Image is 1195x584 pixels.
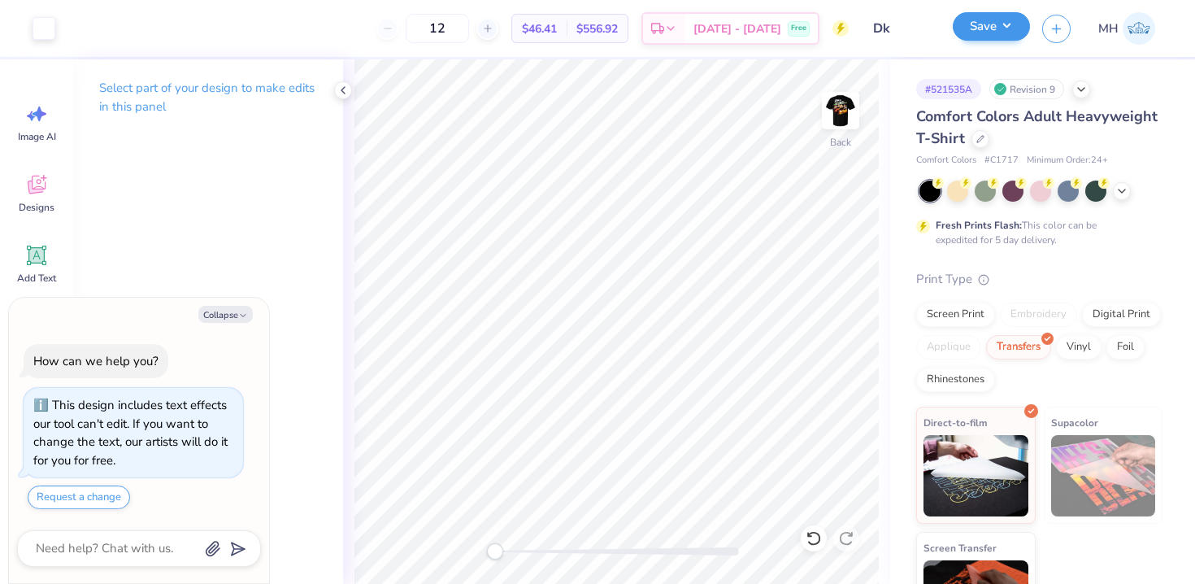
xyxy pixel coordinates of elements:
img: Direct-to-film [923,435,1028,516]
div: This design includes text effects our tool can't edit. If you want to change the text, our artist... [33,397,228,469]
span: MH [1098,20,1119,38]
div: Rhinestones [916,368,995,392]
span: Free [791,23,806,34]
div: Foil [1106,335,1145,360]
span: # C1717 [984,154,1019,168]
div: Digital Print [1082,303,1161,327]
p: Select part of your design to make edits in this panel [99,79,317,116]
div: # 521535A [916,79,981,99]
img: Supacolor [1051,435,1156,516]
button: Request a change [28,486,130,509]
a: MH [1091,12,1162,45]
span: Comfort Colors Adult Heavyweight T-Shirt [916,107,1158,148]
span: Screen Transfer [923,539,997,556]
span: Direct-to-film [923,414,988,431]
span: Add Text [17,272,56,285]
input: – – [406,14,469,43]
span: $46.41 [522,20,557,37]
div: Transfers [986,335,1051,360]
div: Vinyl [1056,335,1102,360]
span: $556.92 [576,20,618,37]
button: Collapse [198,306,253,323]
div: Screen Print [916,303,995,327]
button: Save [953,12,1030,41]
div: Accessibility label [487,543,503,560]
strong: Fresh Prints Flash: [936,219,1022,232]
div: Revision 9 [989,79,1064,99]
span: Supacolor [1051,414,1098,431]
div: How can we help you? [33,353,159,369]
div: This color can be expedited for 5 day delivery. [936,218,1136,247]
span: Image AI [18,130,56,143]
span: Comfort Colors [916,154,976,168]
img: Mitra Hegde [1123,12,1155,45]
span: Minimum Order: 24 + [1027,154,1108,168]
div: Back [830,135,851,150]
span: Designs [19,201,54,214]
div: Embroidery [1000,303,1077,327]
input: Untitled Design [861,12,941,45]
div: Print Type [916,270,1162,289]
span: [DATE] - [DATE] [693,20,781,37]
div: Applique [916,335,981,360]
img: Back [824,94,857,127]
